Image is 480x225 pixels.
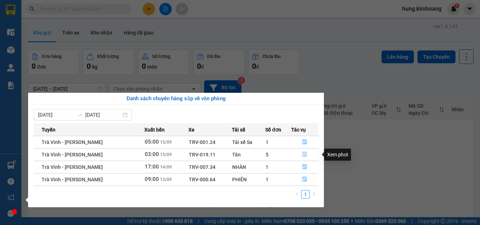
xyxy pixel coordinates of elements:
span: 14/09 [160,165,172,170]
button: file-done [292,174,318,185]
button: file-done [292,161,318,173]
span: 15/09 [160,152,172,157]
button: file-done [292,136,318,148]
span: Trà Vinh - [PERSON_NAME] [42,139,103,145]
li: 1 [301,190,310,199]
span: file-done [302,152,307,157]
button: file-done [292,149,318,160]
span: Trà Vinh - [PERSON_NAME] [42,164,103,170]
span: 03:00 [145,151,159,157]
span: Tuyến [42,126,55,134]
span: 13/09 [160,177,172,182]
input: Từ ngày [38,111,74,119]
span: 5 [266,152,268,157]
span: 1 [266,177,268,182]
span: file-done [302,177,307,182]
span: 1 [266,164,268,170]
span: to [77,112,82,118]
span: TRV-001.24 [189,139,215,145]
span: 09:00 [145,176,159,182]
span: Trà Vinh - [PERSON_NAME] [42,152,103,157]
span: left [295,192,299,196]
span: 17:00 [145,164,159,170]
span: right [312,192,316,196]
button: right [310,190,318,199]
span: TRV-000.64 [189,177,215,182]
div: NHÀN [232,163,265,171]
span: TRV-007.34 [189,164,215,170]
span: 1 [266,139,268,145]
span: Số đơn [265,126,281,134]
input: Đến ngày [85,111,121,119]
a: 1 [302,191,309,198]
span: Tài xế [232,126,245,134]
div: Danh sách chuyến hàng sắp về văn phòng [34,95,318,103]
span: swap-right [77,112,82,118]
div: Tài xế Sa [232,138,265,146]
span: Xe [188,126,194,134]
div: PHIÊN [232,176,265,183]
span: file-done [302,139,307,145]
span: 15/09 [160,140,172,145]
div: Xem phơi [324,149,351,161]
span: file-done [302,164,307,170]
div: Tân [232,151,265,159]
span: Tác vụ [291,126,306,134]
li: Previous Page [293,190,301,199]
button: left [293,190,301,199]
span: Xuất bến [144,126,165,134]
span: Trà Vinh - [PERSON_NAME] [42,177,103,182]
li: Next Page [310,190,318,199]
span: TRV-019.11 [189,152,215,157]
span: 05:00 [145,139,159,145]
